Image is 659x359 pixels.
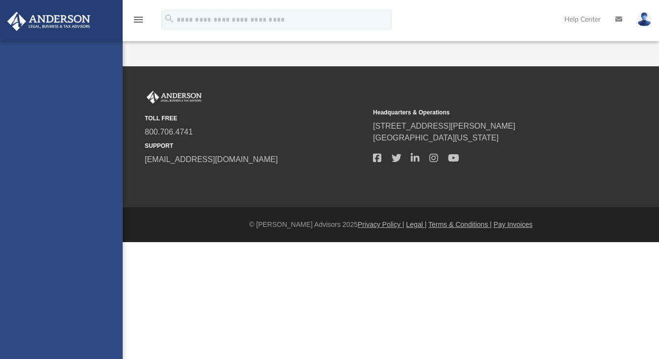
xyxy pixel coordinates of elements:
a: Pay Invoices [494,221,532,228]
a: Privacy Policy | [358,221,404,228]
a: 800.706.4741 [145,128,193,136]
small: SUPPORT [145,141,366,150]
img: User Pic [637,12,652,27]
div: © [PERSON_NAME] Advisors 2025 [123,220,659,230]
small: TOLL FREE [145,114,366,123]
i: menu [132,14,144,26]
a: Terms & Conditions | [428,221,492,228]
a: Legal | [406,221,427,228]
a: [STREET_ADDRESS][PERSON_NAME] [373,122,515,130]
small: Headquarters & Operations [373,108,594,117]
i: search [164,13,175,24]
img: Anderson Advisors Platinum Portal [4,12,93,31]
a: menu [132,19,144,26]
a: [GEOGRAPHIC_DATA][US_STATE] [373,134,499,142]
a: [EMAIL_ADDRESS][DOMAIN_NAME] [145,155,278,164]
img: Anderson Advisors Platinum Portal [145,91,204,104]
